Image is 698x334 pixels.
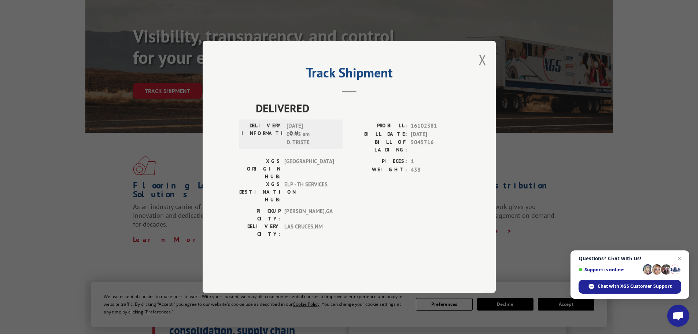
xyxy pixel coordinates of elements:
[349,166,407,174] label: WEIGHT:
[256,100,459,117] span: DELIVERED
[579,256,681,261] span: Questions? Chat with us!
[411,158,459,166] span: 1
[349,139,407,154] label: BILL OF LADING:
[239,181,281,204] label: XGS DESTINATION HUB:
[579,267,640,272] span: Support is online
[284,181,334,204] span: ELP - TH SERVICES
[241,122,283,147] label: DELIVERY INFORMATION:
[284,223,334,238] span: LAS CRUCES , NM
[349,158,407,166] label: PIECES:
[411,130,459,139] span: [DATE]
[349,130,407,139] label: BILL DATE:
[349,122,407,131] label: PROBILL:
[239,67,459,81] h2: Track Shipment
[239,158,281,181] label: XGS ORIGIN HUB:
[579,280,681,294] div: Chat with XGS Customer Support
[675,254,684,263] span: Close chat
[239,223,281,238] label: DELIVERY CITY:
[479,50,487,69] button: Close modal
[287,122,336,147] span: [DATE] 09:45 am D. TRISTE
[598,283,672,290] span: Chat with XGS Customer Support
[411,122,459,131] span: 16102381
[284,158,334,181] span: [GEOGRAPHIC_DATA]
[239,208,281,223] label: PICKUP CITY:
[284,208,334,223] span: [PERSON_NAME] , GA
[411,166,459,174] span: 438
[411,139,459,154] span: 5045716
[667,305,689,327] div: Open chat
